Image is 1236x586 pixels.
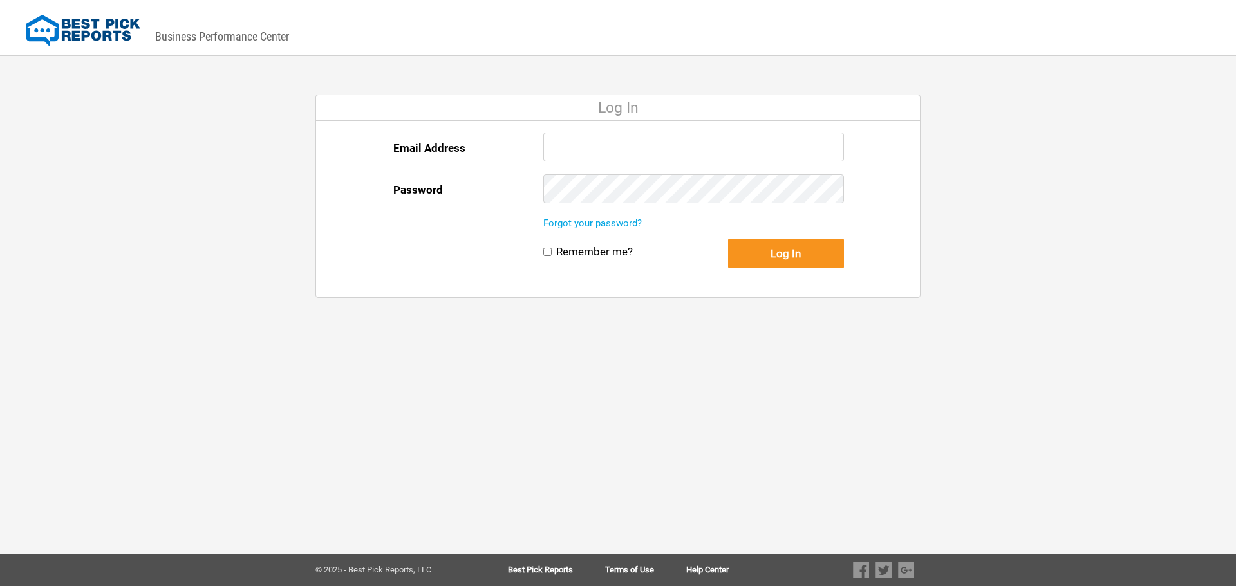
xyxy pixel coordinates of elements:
label: Email Address [393,133,465,163]
a: Help Center [686,565,729,574]
img: Best Pick Reports Logo [26,15,140,47]
div: © 2025 - Best Pick Reports, LLC [315,565,467,574]
a: Terms of Use [605,565,686,574]
a: Forgot your password? [543,217,642,229]
div: Log In [316,95,920,121]
label: Password [393,174,443,205]
button: Log In [728,239,844,268]
label: Remember me? [556,245,633,259]
a: Best Pick Reports [508,565,605,574]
